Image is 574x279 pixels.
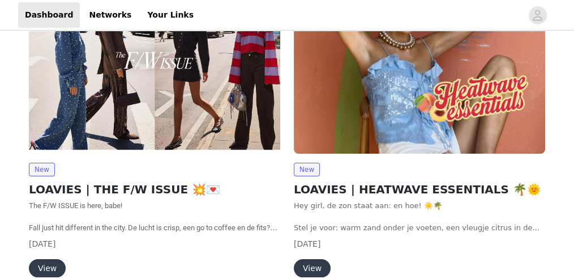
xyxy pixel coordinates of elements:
button: View [294,259,331,277]
a: Your Links [140,2,200,28]
span: The F/W ISSUE is here, babe! [29,201,122,210]
a: View [29,264,66,273]
p: Stel je voor: warm zand onder je voeten, een vleugje citrus in de lucht en dat gouden licht dat b... [294,222,545,234]
span: New [29,163,55,176]
p: Hey girl, de zon staat aan: en hoe! ☀️🌴 [294,200,545,212]
a: Dashboard [18,2,80,28]
h2: LOAVIES | HEATWAVE ESSENTIALS 🌴🌞 [294,181,545,198]
span: [DATE] [29,239,55,248]
button: View [29,259,66,277]
div: avatar [532,6,543,24]
h2: LOAVIES | THE F/W ISSUE 💥💌 [29,181,280,198]
span: Fall just hit different in the city. De lucht is crisp, een go to coffee en de fits? On point. De... [29,223,277,265]
span: New [294,163,320,176]
a: Networks [82,2,138,28]
span: [DATE] [294,239,320,248]
a: View [294,264,331,273]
